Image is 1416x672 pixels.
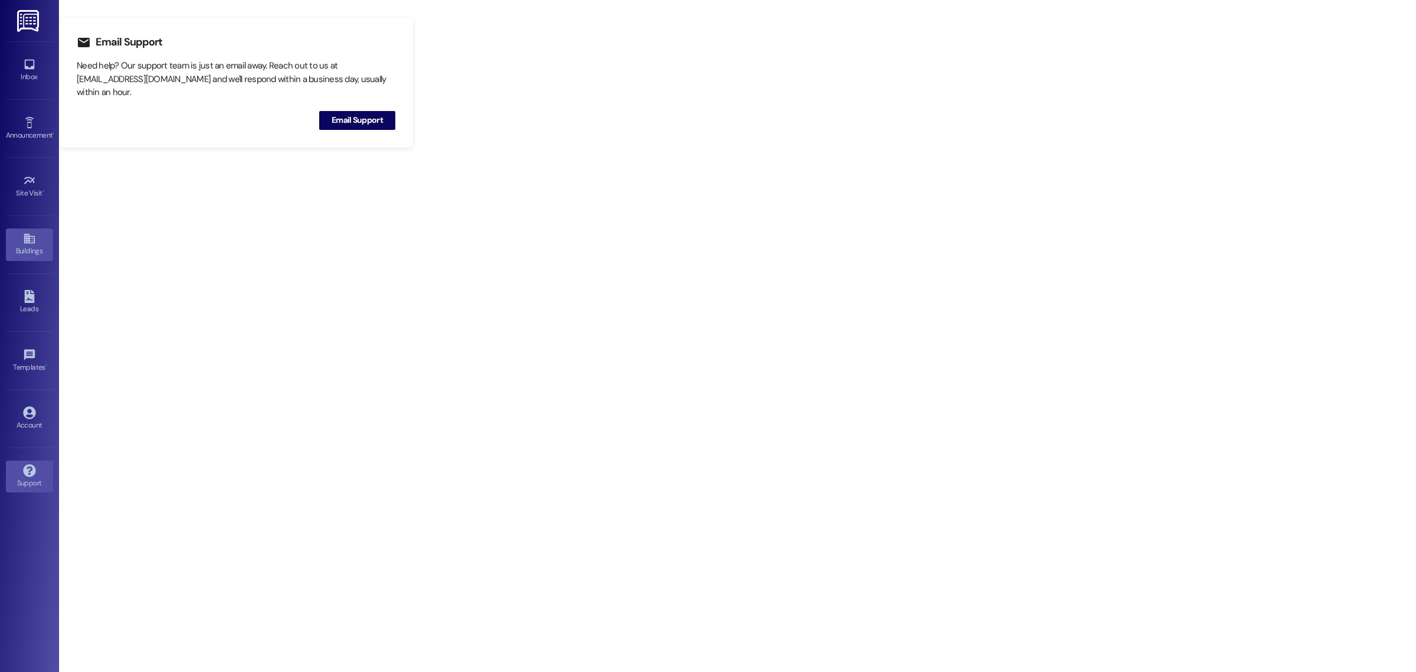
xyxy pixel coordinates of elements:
span: • [45,361,47,370]
img: ResiDesk Logo [17,10,41,32]
a: Leads [6,286,53,318]
span: • [53,129,54,138]
a: Buildings [6,229,53,260]
span: • [42,187,44,195]
span: Email Support [332,114,383,126]
div: Need help? Our support team is just an email away. Reach out to us at [EMAIL_ADDRESS][DOMAIN_NAME... [77,59,395,99]
a: Account [6,403,53,435]
h3: Email Support [96,35,162,49]
a: Support [6,461,53,492]
a: Templates • [6,345,53,377]
a: Site Visit • [6,171,53,203]
a: Inbox [6,54,53,86]
button: Email Support [319,111,395,130]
